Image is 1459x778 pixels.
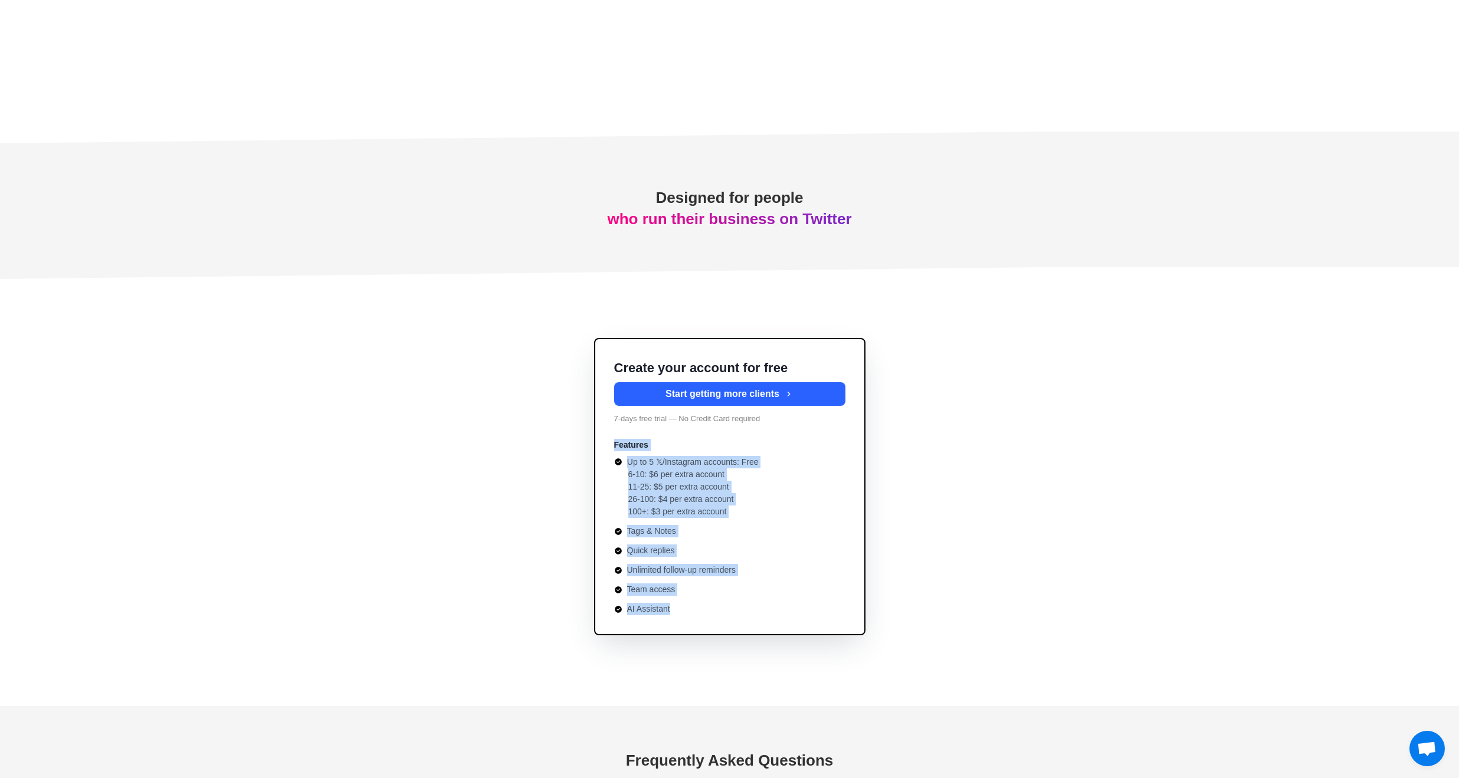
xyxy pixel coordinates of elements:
li: Unlimited follow-up reminders [614,564,845,576]
li: Tags & Notes [614,525,845,537]
li: Team access [614,583,845,596]
li: 100+: $3 per extra account [628,505,845,518]
h1: Frequently Asked Questions [626,750,834,771]
div: Open chat [1409,731,1445,766]
span: who run their business on Twitter [607,210,851,228]
li: 26-100: $4 per extra account [628,493,845,505]
li: 11-25: $5 per extra account [628,481,845,493]
li: 6-10: $6 per extra account [628,468,845,481]
h1: Designed for people [607,187,851,229]
p: Up to 5 𝕏/Instagram accounts: Free [627,456,759,468]
li: AI Assistant [614,603,845,615]
p: Features [614,439,845,451]
li: Quick replies [614,544,845,557]
button: Start getting more clients [614,382,845,406]
p: 7-days free trial — No Credit Card required [614,413,845,425]
p: Create your account for free [614,358,845,377]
